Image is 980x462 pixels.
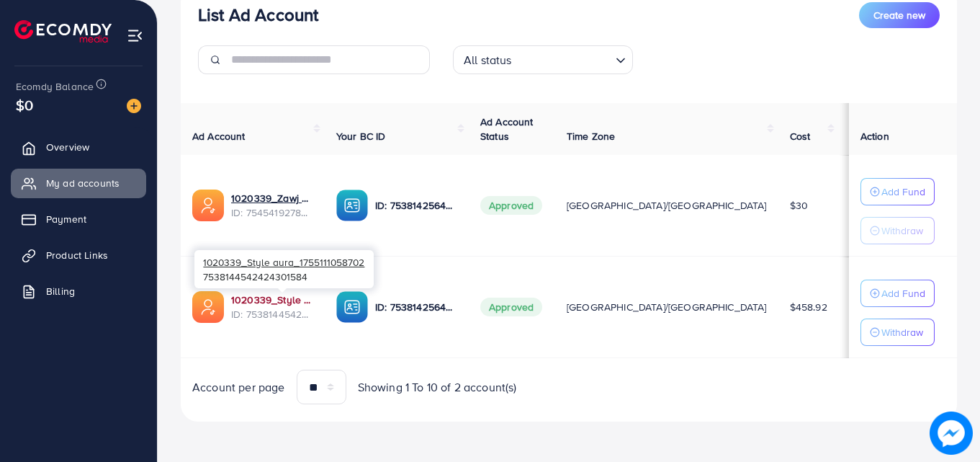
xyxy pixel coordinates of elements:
span: Cost [790,129,811,143]
button: Withdraw [860,319,935,346]
span: Ecomdy Balance [16,79,94,94]
span: Overview [46,140,89,154]
span: Action [860,129,889,143]
div: <span class='underline'>1020339_Zawj Officials_1756805066440</span></br>7545419278074380306 [231,191,313,221]
a: Payment [11,205,146,234]
a: 1020339_Style aura_1755111058702 [231,293,313,307]
p: Withdraw [881,222,923,239]
span: [GEOGRAPHIC_DATA]/[GEOGRAPHIC_DATA] [567,300,767,314]
span: Billing [46,284,75,298]
input: Search for option [516,47,610,71]
button: Add Fund [860,280,935,307]
a: 1020339_Zawj Officials_1756805066440 [231,191,313,205]
span: My ad accounts [46,176,120,190]
p: ID: 7538142564612849682 [375,298,457,316]
h3: List Ad Account [198,4,318,25]
button: Add Fund [860,178,935,205]
a: Product Links [11,241,146,270]
a: Overview [11,133,146,161]
button: Withdraw [860,217,935,244]
img: image [930,412,973,455]
span: $458.92 [790,300,827,314]
img: menu [127,27,143,44]
span: $0 [16,94,33,115]
span: Approved [480,298,542,316]
p: Withdraw [881,324,923,341]
img: image [127,99,141,113]
a: My ad accounts [11,169,146,197]
span: Ad Account Status [480,115,534,143]
div: 7538144542424301584 [194,250,374,288]
p: Add Fund [881,183,925,200]
span: Showing 1 To 10 of 2 account(s) [358,379,517,396]
span: Time Zone [567,129,615,143]
span: All status [461,50,515,71]
span: Create new [873,8,925,22]
span: ID: 7545419278074380306 [231,205,313,220]
img: ic-ba-acc.ded83a64.svg [336,291,368,323]
span: Product Links [46,248,108,262]
span: [GEOGRAPHIC_DATA]/[GEOGRAPHIC_DATA] [567,198,767,213]
span: Ad Account [192,129,246,143]
span: Payment [46,212,86,226]
span: $30 [790,198,808,213]
img: ic-ads-acc.e4c84228.svg [192,190,224,221]
span: Account per page [192,379,285,396]
a: Billing [11,277,146,306]
span: Your BC ID [336,129,386,143]
img: ic-ba-acc.ded83a64.svg [336,190,368,221]
p: Add Fund [881,285,925,302]
span: Approved [480,196,542,215]
p: ID: 7538142564612849682 [375,197,457,214]
div: Search for option [453,45,633,74]
span: ID: 7538144542424301584 [231,307,313,321]
span: 1020339_Style aura_1755111058702 [203,255,364,269]
img: logo [14,20,112,43]
img: ic-ads-acc.e4c84228.svg [192,291,224,323]
button: Create new [859,2,940,28]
